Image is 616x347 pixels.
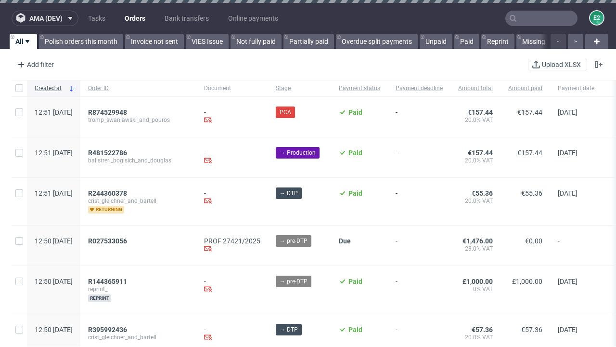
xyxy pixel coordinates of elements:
a: All [10,34,37,49]
span: Document [204,84,260,93]
span: - [396,278,443,302]
span: 12:51 [DATE] [35,108,73,116]
span: - [396,189,443,214]
a: R027533056 [88,237,129,245]
span: Upload XLSX [540,61,583,68]
span: [DATE] [558,149,577,157]
a: R481522786 [88,149,129,157]
span: Payment status [339,84,380,93]
span: R395992436 [88,326,127,334]
a: Not fully paid [231,34,282,49]
span: → pre-DTP [280,237,308,245]
span: £1,000.00 [462,278,493,285]
span: R481522786 [88,149,127,157]
span: - [558,237,594,254]
span: R244360378 [88,189,127,197]
span: [DATE] [558,189,577,197]
a: Overdue split payments [336,34,418,49]
span: [DATE] [558,108,577,116]
span: [DATE] [558,278,577,285]
a: R395992436 [88,326,129,334]
div: Add filter [13,57,56,72]
span: 23.0% VAT [458,245,493,253]
span: €57.36 [521,326,542,334]
span: €55.36 [521,189,542,197]
span: 0% VAT [458,285,493,293]
a: Unpaid [420,34,452,49]
span: €57.36 [472,326,493,334]
span: [DATE] [558,326,577,334]
span: Amount total [458,84,493,93]
span: reprint_ [88,285,189,293]
a: Online payments [222,11,284,26]
a: Paid [454,34,479,49]
a: VIES Issue [186,34,229,49]
button: Upload XLSX [528,59,587,70]
span: Order ID [88,84,189,93]
figcaption: e2 [590,11,603,25]
span: Payment date [558,84,594,93]
a: Missing invoice [516,34,573,49]
span: Created at [35,84,65,93]
span: → pre-DTP [280,277,308,286]
span: Due [339,237,351,245]
span: → Production [280,148,316,157]
span: tromp_swaniawski_and_pouros [88,116,189,124]
span: €157.44 [468,108,493,116]
span: €0.00 [525,237,542,245]
span: Paid [348,108,362,116]
span: 20.0% VAT [458,334,493,341]
span: → DTP [280,325,298,334]
span: Payment deadline [396,84,443,93]
span: ama (dev) [29,15,63,22]
span: - [396,149,443,166]
span: 12:50 [DATE] [35,237,73,245]
span: €55.36 [472,189,493,197]
a: PROF 27421/2025 [204,237,260,245]
span: €157.44 [517,149,542,157]
span: PCA [280,108,291,117]
a: Tasks [82,11,111,26]
span: 20.0% VAT [458,157,493,164]
div: - [204,108,260,125]
span: balistreri_bogisich_and_douglas [88,157,189,164]
span: Paid [348,278,362,285]
span: crist_gleichner_and_bartell [88,334,189,341]
span: Stage [276,84,323,93]
span: - [396,108,443,125]
div: - [204,278,260,294]
span: - [396,326,443,343]
span: Paid [348,326,362,334]
a: Orders [119,11,151,26]
div: - [204,149,260,166]
span: 12:51 [DATE] [35,189,73,197]
a: R874529948 [88,108,129,116]
a: Bank transfers [159,11,215,26]
span: R144365911 [88,278,127,285]
span: - [396,237,443,254]
span: 20.0% VAT [458,116,493,124]
a: Reprint [481,34,514,49]
span: reprint [88,294,111,302]
span: Paid [348,149,362,157]
span: 12:50 [DATE] [35,278,73,285]
button: ama (dev) [12,11,78,26]
span: crist_gleichner_and_bartell [88,197,189,205]
span: 20.0% VAT [458,197,493,205]
span: 12:51 [DATE] [35,149,73,157]
span: R874529948 [88,108,127,116]
span: Paid [348,189,362,197]
a: Polish orders this month [39,34,123,49]
div: - [204,326,260,343]
span: €157.44 [517,108,542,116]
a: R244360378 [88,189,129,197]
span: £1,000.00 [512,278,542,285]
a: Invoice not sent [125,34,184,49]
span: €157.44 [468,149,493,157]
span: → DTP [280,189,298,198]
span: €1,476.00 [462,237,493,245]
span: 12:50 [DATE] [35,326,73,334]
span: Amount paid [508,84,542,93]
span: returning [88,206,124,214]
a: R144365911 [88,278,129,285]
